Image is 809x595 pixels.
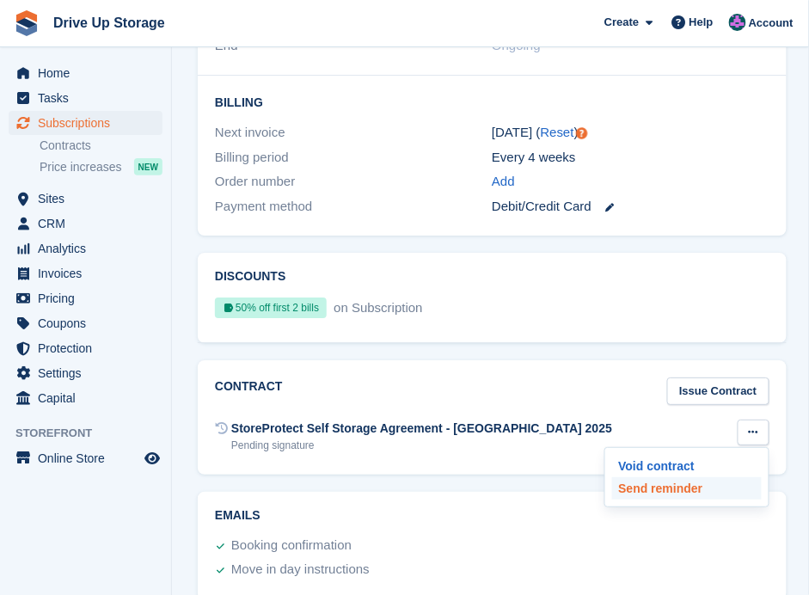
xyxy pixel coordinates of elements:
span: CRM [38,212,141,236]
div: Pending signature [231,438,612,453]
a: menu [9,111,162,135]
a: menu [9,86,162,110]
a: Contracts [40,138,162,154]
span: Account [749,15,794,32]
a: menu [9,187,162,211]
span: Ongoing [492,38,541,52]
a: menu [9,361,162,385]
span: Help [689,14,714,31]
div: [DATE] ( ) [492,123,769,143]
span: Invoices [38,261,141,285]
span: on Subscription [330,300,422,315]
a: Preview store [142,448,162,469]
img: stora-icon-8386f47178a22dfd0bd8f6a31ec36ba5ce8667c1dd55bd0f319d3a0aa187defe.svg [14,10,40,36]
span: Sites [38,187,141,211]
span: Settings [38,361,141,385]
span: Subscriptions [38,111,141,135]
h2: Contract [215,377,283,406]
a: Send reminder [612,477,762,500]
a: Drive Up Storage [46,9,172,37]
div: NEW [134,158,162,175]
div: StoreProtect Self Storage Agreement - [GEOGRAPHIC_DATA] 2025 [231,420,612,438]
span: Home [38,61,141,85]
div: 50% off first 2 bills [215,297,327,318]
a: menu [9,446,162,470]
div: Every 4 weeks [492,148,769,168]
span: Protection [38,336,141,360]
img: Andy [729,14,746,31]
a: Void contract [612,455,762,477]
span: Pricing [38,286,141,310]
a: menu [9,61,162,85]
span: Capital [38,386,141,410]
h2: Emails [215,509,769,523]
div: Move in day instructions [231,560,370,580]
a: Price increases NEW [40,157,162,176]
div: Tooltip anchor [574,126,590,141]
div: Billing period [215,148,492,168]
span: Storefront [15,425,171,442]
a: menu [9,311,162,335]
a: menu [9,236,162,261]
a: menu [9,386,162,410]
a: menu [9,286,162,310]
h2: Discounts [215,270,769,284]
a: Reset [541,125,574,139]
span: Create [604,14,639,31]
a: Add [492,172,515,192]
h2: Billing [215,93,769,110]
div: Payment method [215,197,492,217]
div: Debit/Credit Card [492,197,769,217]
a: menu [9,261,162,285]
a: Issue Contract [667,377,769,406]
span: Online Store [38,446,141,470]
div: Booking confirmation [231,536,352,556]
span: Tasks [38,86,141,110]
a: menu [9,336,162,360]
div: Order number [215,172,492,192]
span: Coupons [38,311,141,335]
span: Price increases [40,159,122,175]
a: menu [9,212,162,236]
div: Next invoice [215,123,492,143]
span: Analytics [38,236,141,261]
